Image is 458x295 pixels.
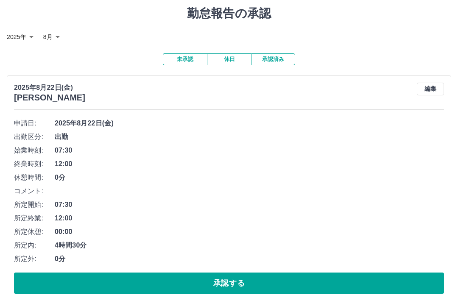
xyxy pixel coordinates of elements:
span: 始業時刻: [14,145,55,156]
span: 所定休憩: [14,227,55,237]
p: 2025年8月22日(金) [14,83,85,93]
span: 0分 [55,254,444,264]
button: 承認する [14,273,444,294]
span: 00:00 [55,227,444,237]
span: 出勤 [55,132,444,142]
span: 0分 [55,173,444,183]
span: 2025年8月22日(金) [55,118,444,128]
span: 12:00 [55,159,444,169]
button: 編集 [417,83,444,95]
span: 所定外: [14,254,55,264]
span: 07:30 [55,145,444,156]
span: 終業時刻: [14,159,55,169]
span: 12:00 [55,213,444,223]
div: 8月 [43,31,63,43]
span: 所定終業: [14,213,55,223]
div: 2025年 [7,31,36,43]
span: 休憩時間: [14,173,55,183]
span: 所定開始: [14,200,55,210]
span: 出勤区分: [14,132,55,142]
button: 休日 [207,53,251,65]
span: 所定内: [14,240,55,250]
h3: [PERSON_NAME] [14,93,85,103]
span: 4時間30分 [55,240,444,250]
span: 申請日: [14,118,55,128]
button: 未承認 [163,53,207,65]
span: コメント: [14,186,55,196]
button: 承認済み [251,53,295,65]
span: 07:30 [55,200,444,210]
h1: 勤怠報告の承認 [7,6,451,21]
